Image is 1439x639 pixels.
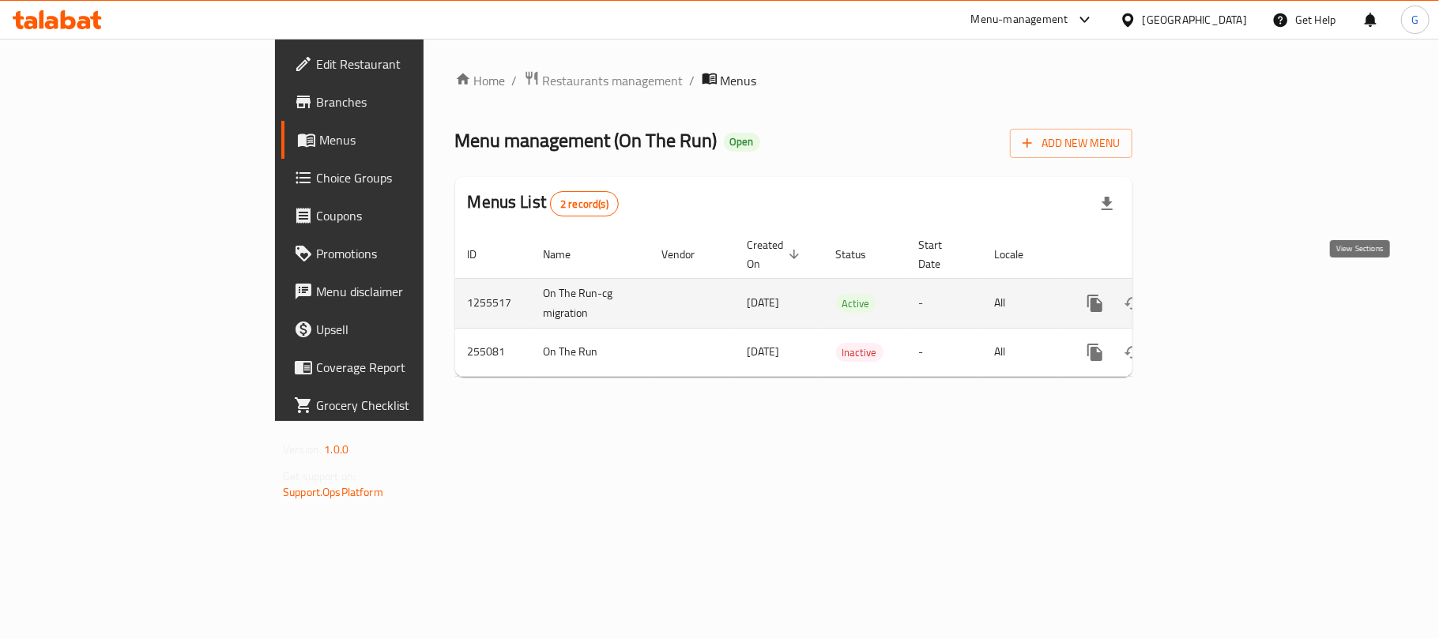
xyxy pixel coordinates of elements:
span: Upsell [316,320,503,339]
button: Change Status [1114,333,1152,371]
a: Support.OpsPlatform [283,482,383,502]
th: Actions [1064,231,1241,279]
a: Menu disclaimer [281,273,515,310]
td: On The Run [531,328,650,376]
span: Branches [316,92,503,111]
a: Restaurants management [524,70,684,91]
button: Add New Menu [1010,129,1132,158]
span: Start Date [919,235,963,273]
div: Menu-management [971,10,1068,29]
span: Open [724,135,760,148]
span: Coupons [316,206,503,225]
div: Inactive [836,343,883,362]
span: Menu disclaimer [316,282,503,301]
span: [DATE] [748,292,780,313]
span: Promotions [316,244,503,263]
a: Choice Groups [281,159,515,197]
span: Locale [995,245,1045,264]
div: [GEOGRAPHIC_DATA] [1143,11,1247,28]
span: [DATE] [748,341,780,362]
a: Upsell [281,310,515,348]
span: Edit Restaurant [316,55,503,73]
span: G [1411,11,1418,28]
td: All [982,328,1064,376]
button: Change Status [1114,284,1152,322]
span: Created On [748,235,804,273]
h2: Menus List [468,190,619,216]
td: All [982,278,1064,328]
span: Get support on: [283,466,356,487]
a: Branches [281,83,515,121]
span: Menus [721,71,757,90]
a: Coupons [281,197,515,235]
span: 1.0.0 [324,439,348,460]
a: Grocery Checklist [281,386,515,424]
span: Grocery Checklist [316,396,503,415]
div: Total records count [550,191,619,216]
span: Restaurants management [543,71,684,90]
span: Vendor [662,245,716,264]
td: - [906,328,982,376]
span: ID [468,245,498,264]
table: enhanced table [455,231,1241,377]
a: Coverage Report [281,348,515,386]
span: Active [836,295,876,313]
li: / [690,71,695,90]
td: On The Run-cg migration [531,278,650,328]
div: Export file [1088,185,1126,223]
span: Status [836,245,887,264]
a: Promotions [281,235,515,273]
button: more [1076,284,1114,322]
span: Version: [283,439,322,460]
div: Active [836,294,876,313]
button: more [1076,333,1114,371]
a: Edit Restaurant [281,45,515,83]
span: Choice Groups [316,168,503,187]
span: Name [544,245,592,264]
td: - [906,278,982,328]
span: Menus [319,130,503,149]
div: Open [724,133,760,152]
span: Inactive [836,344,883,362]
nav: breadcrumb [455,70,1132,91]
span: Menu management ( On The Run ) [455,122,718,158]
a: Menus [281,121,515,159]
span: 2 record(s) [551,197,618,212]
span: Add New Menu [1023,133,1120,153]
span: Coverage Report [316,358,503,377]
